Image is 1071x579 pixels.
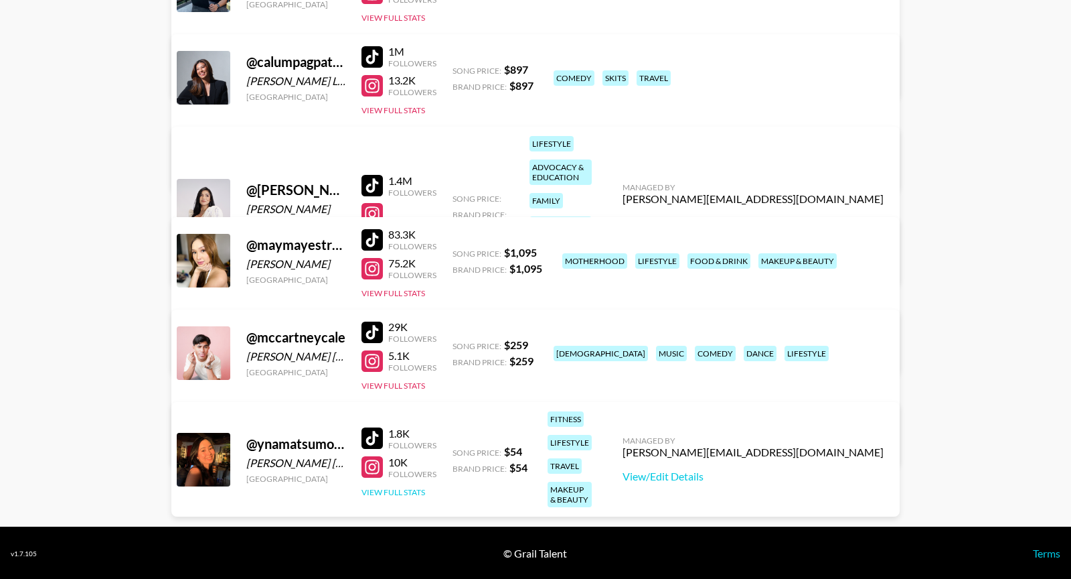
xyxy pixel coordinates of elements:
div: @ calumpagpatrise [246,54,345,70]
div: travel [637,70,671,86]
span: Song Price: [452,249,501,259]
div: 1.4M [388,174,436,188]
button: View Full Stats [361,487,425,497]
div: skits [602,70,629,86]
div: fitness [548,411,584,427]
div: comedy [695,346,736,361]
span: Brand Price: [452,82,507,92]
div: Followers [388,270,436,280]
a: Terms [1033,547,1060,560]
div: makeup & beauty [548,482,592,507]
div: travel [548,458,582,474]
div: Managed By [623,182,884,192]
div: family [529,193,563,208]
div: motherhood [562,253,627,269]
span: Song Price: [452,341,501,351]
div: 13.2K [388,74,436,87]
div: 29K [388,320,436,334]
div: @ mccartneycale [246,329,345,346]
div: [GEOGRAPHIC_DATA] [246,92,345,102]
div: @ ynamatsumoto [246,436,345,452]
div: Followers [388,188,436,198]
span: Brand Price: [452,357,507,367]
span: Brand Price: [452,464,507,474]
div: © Grail Talent [503,547,567,560]
button: View Full Stats [361,105,425,115]
div: dance [744,346,776,361]
strong: $ 1,095 [504,246,537,259]
span: Song Price: [452,66,501,76]
strong: $ 259 [509,355,533,367]
div: Followers [388,440,436,450]
div: [PERSON_NAME] [246,257,345,271]
a: View/Edit Details [623,470,884,483]
div: makeup & beauty [758,253,837,269]
div: Followers [388,241,436,251]
span: Song Price: [452,448,501,458]
div: 1M [388,45,436,58]
strong: $ 1,095 [509,262,542,275]
div: food & drink [687,253,750,269]
div: comedy [554,70,594,86]
div: 5.1K [388,349,436,363]
div: [GEOGRAPHIC_DATA] [246,474,345,484]
button: View Full Stats [361,13,425,23]
strong: $ 54 [509,461,527,474]
div: Followers [388,58,436,68]
div: music [656,346,687,361]
span: Brand Price: [452,265,507,275]
div: [PERSON_NAME][EMAIL_ADDRESS][DOMAIN_NAME] [623,446,884,459]
span: Brand Price: [452,210,507,220]
span: Song Price: [452,194,501,204]
div: advocacy & education [529,159,592,185]
div: 10K [388,456,436,469]
div: Followers [388,363,436,373]
div: health / wellness [529,216,592,242]
div: Followers [388,87,436,97]
strong: $ 259 [504,338,528,351]
a: View/Edit Details [623,216,884,230]
div: [PERSON_NAME][EMAIL_ADDRESS][DOMAIN_NAME] [623,192,884,206]
div: @ maymayestrada.dy [246,237,345,253]
div: [PERSON_NAME] Love D. Calumpag [246,74,345,88]
div: [PERSON_NAME] [246,202,345,216]
div: 83.3K [388,228,436,241]
div: [PERSON_NAME] [PERSON_NAME] [PERSON_NAME] [246,456,345,470]
div: Followers [388,334,436,344]
div: lifestyle [785,346,829,361]
div: 75.2K [388,257,436,270]
div: [PERSON_NAME] [PERSON_NAME] [246,350,345,363]
div: [DEMOGRAPHIC_DATA] [554,346,648,361]
button: View Full Stats [361,288,425,298]
div: v 1.7.105 [11,550,37,558]
button: View Full Stats [361,381,425,391]
div: 1.8K [388,427,436,440]
div: [GEOGRAPHIC_DATA] [246,275,345,285]
div: lifestyle [635,253,679,269]
strong: $ 897 [509,79,533,92]
div: lifestyle [529,136,574,151]
div: Followers [388,469,436,479]
div: [GEOGRAPHIC_DATA] [246,367,345,377]
div: @ [PERSON_NAME] [246,182,345,198]
strong: $ 897 [504,63,528,76]
div: Managed By [623,436,884,446]
strong: $ 54 [504,445,522,458]
div: lifestyle [548,435,592,450]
